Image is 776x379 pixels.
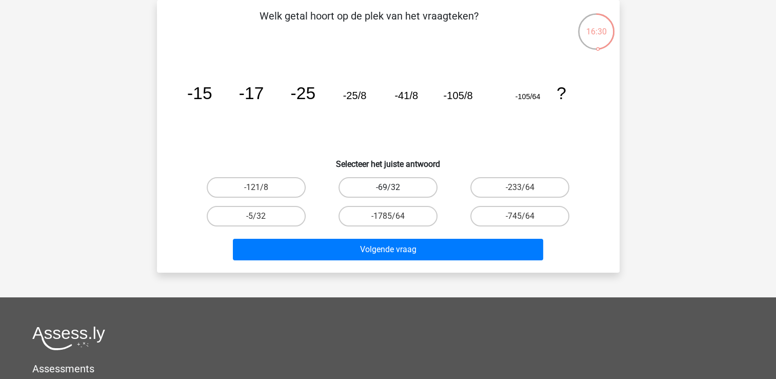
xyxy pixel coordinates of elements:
[339,177,437,198] label: -69/32
[233,239,543,260] button: Volgende vraag
[515,92,540,101] tspan: -105/64
[470,177,569,198] label: -233/64
[556,84,566,103] tspan: ?
[290,84,315,103] tspan: -25
[173,8,565,39] p: Welk getal hoort op de plek van het vraagteken?
[187,84,212,103] tspan: -15
[577,12,615,38] div: 16:30
[394,90,418,101] tspan: -41/8
[443,90,472,101] tspan: -105/8
[173,151,603,169] h6: Selecteer het juiste antwoord
[339,206,437,226] label: -1785/64
[207,206,306,226] label: -5/32
[470,206,569,226] label: -745/64
[32,363,744,375] h5: Assessments
[343,90,366,101] tspan: -25/8
[32,326,105,350] img: Assessly logo
[238,84,264,103] tspan: -17
[207,177,306,198] label: -121/8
